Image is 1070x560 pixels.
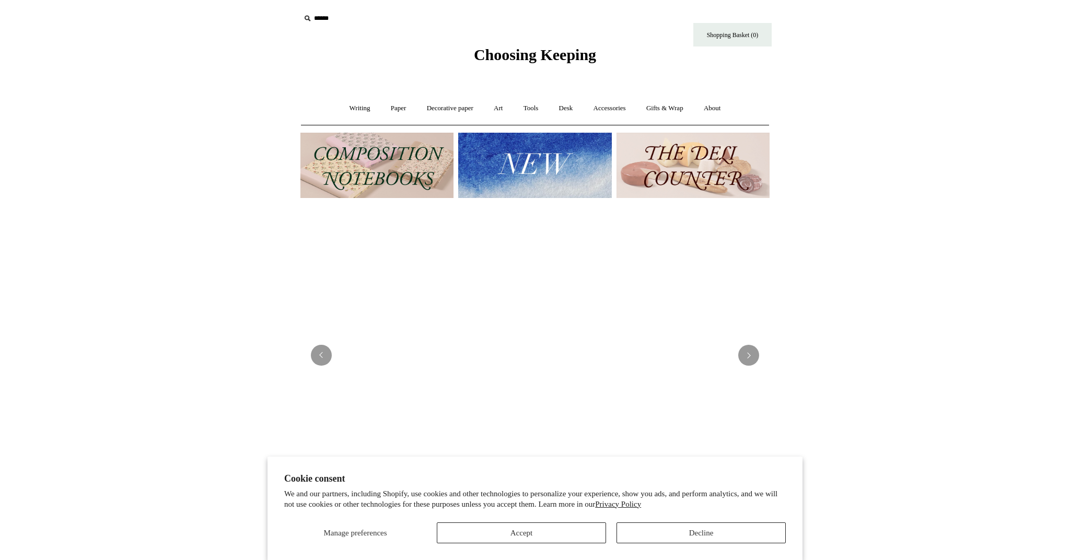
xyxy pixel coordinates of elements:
[300,133,453,198] img: 202302 Composition ledgers.jpg__PID:69722ee6-fa44-49dd-a067-31375e5d54ec
[738,345,759,366] button: Next
[514,95,548,122] a: Tools
[300,208,770,469] img: USA PSA .jpg__PID:33428022-6587-48b7-8b57-d7eefc91f15a
[284,522,426,543] button: Manage preferences
[694,95,730,122] a: About
[617,522,786,543] button: Decline
[637,95,693,122] a: Gifts & Wrap
[617,133,770,198] img: The Deli Counter
[284,473,786,484] h2: Cookie consent
[458,133,611,198] img: New.jpg__PID:f73bdf93-380a-4a35-bcfe-7823039498e1
[323,529,387,537] span: Manage preferences
[311,345,332,366] button: Previous
[437,522,606,543] button: Accept
[550,95,583,122] a: Desk
[484,95,512,122] a: Art
[381,95,416,122] a: Paper
[595,500,641,508] a: Privacy Policy
[340,95,380,122] a: Writing
[474,54,596,62] a: Choosing Keeping
[584,95,635,122] a: Accessories
[693,23,772,46] a: Shopping Basket (0)
[474,46,596,63] span: Choosing Keeping
[284,489,786,509] p: We and our partners, including Shopify, use cookies and other technologies to personalize your ex...
[417,95,483,122] a: Decorative paper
